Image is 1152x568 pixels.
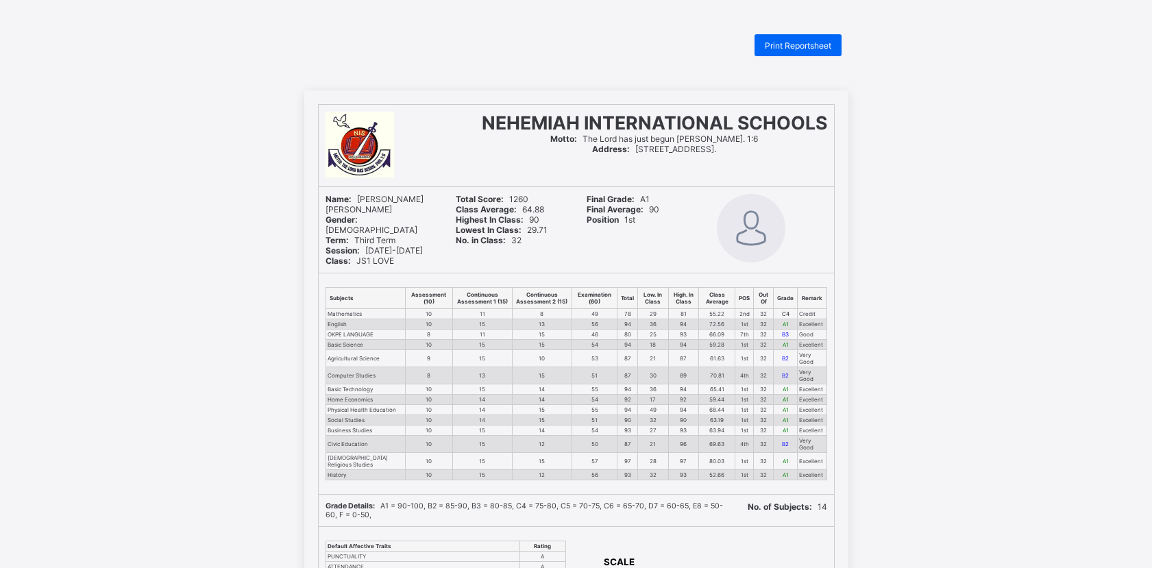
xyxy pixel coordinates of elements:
[572,436,617,453] td: 50
[668,319,699,330] td: 94
[699,395,735,405] td: 59.44
[406,384,452,395] td: 10
[452,425,512,436] td: 15
[735,470,754,480] td: 1st
[456,235,506,245] b: No. in Class:
[668,470,699,480] td: 93
[798,367,826,384] td: Very Good
[452,405,512,415] td: 14
[735,330,754,340] td: 7th
[798,319,826,330] td: Excellent
[735,453,754,470] td: 1st
[798,330,826,340] td: Good
[774,425,798,436] td: A1
[588,556,650,568] th: SCALE
[572,340,617,350] td: 54
[699,405,735,415] td: 68.44
[326,415,406,425] td: Social Studies
[572,309,617,319] td: 49
[668,367,699,384] td: 89
[406,319,452,330] td: 10
[774,415,798,425] td: A1
[774,470,798,480] td: A1
[774,350,798,367] td: B2
[572,405,617,415] td: 55
[735,415,754,425] td: 1st
[326,470,406,480] td: History
[520,541,565,552] th: Rating
[668,436,699,453] td: 96
[520,552,565,562] td: A
[512,384,572,395] td: 14
[326,214,358,225] b: Gender:
[638,415,668,425] td: 32
[754,436,774,453] td: 32
[774,367,798,384] td: B2
[638,309,668,319] td: 29
[452,330,512,340] td: 11
[326,384,406,395] td: Basic Technology
[512,415,572,425] td: 15
[617,425,638,436] td: 93
[798,309,826,319] td: Credit
[735,425,754,436] td: 1st
[572,425,617,436] td: 54
[326,256,351,266] b: Class:
[617,288,638,309] th: Total
[617,436,638,453] td: 87
[456,214,539,225] span: 90
[406,309,452,319] td: 10
[617,415,638,425] td: 90
[668,415,699,425] td: 90
[668,405,699,415] td: 94
[326,395,406,405] td: Home Economics
[512,425,572,436] td: 14
[406,367,452,384] td: 8
[572,453,617,470] td: 57
[798,350,826,367] td: Very Good
[456,194,504,204] b: Total Score:
[735,367,754,384] td: 4th
[326,309,406,319] td: Mathematics
[617,319,638,330] td: 94
[699,288,735,309] th: Class Average
[326,288,406,309] th: Subjects
[754,425,774,436] td: 32
[512,453,572,470] td: 15
[452,319,512,330] td: 15
[754,470,774,480] td: 32
[774,405,798,415] td: A1
[774,288,798,309] th: Grade
[774,384,798,395] td: A1
[617,309,638,319] td: 78
[572,330,617,340] td: 46
[668,425,699,436] td: 93
[326,319,406,330] td: English
[572,350,617,367] td: 53
[754,384,774,395] td: 32
[699,436,735,453] td: 69.63
[406,340,452,350] td: 10
[452,350,512,367] td: 15
[572,384,617,395] td: 55
[668,384,699,395] td: 94
[592,144,716,154] span: [STREET_ADDRESS].
[699,330,735,340] td: 66.09
[326,194,424,214] span: [PERSON_NAME] [PERSON_NAME]
[456,204,517,214] b: Class Average:
[754,405,774,415] td: 32
[754,330,774,340] td: 32
[452,415,512,425] td: 14
[699,425,735,436] td: 63.94
[774,453,798,470] td: A1
[326,235,349,245] b: Term:
[326,256,394,266] span: JS1 LOVE
[754,350,774,367] td: 32
[798,340,826,350] td: Excellent
[406,453,452,470] td: 10
[638,453,668,470] td: 28
[774,340,798,350] td: A1
[617,470,638,480] td: 93
[452,384,512,395] td: 15
[735,395,754,405] td: 1st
